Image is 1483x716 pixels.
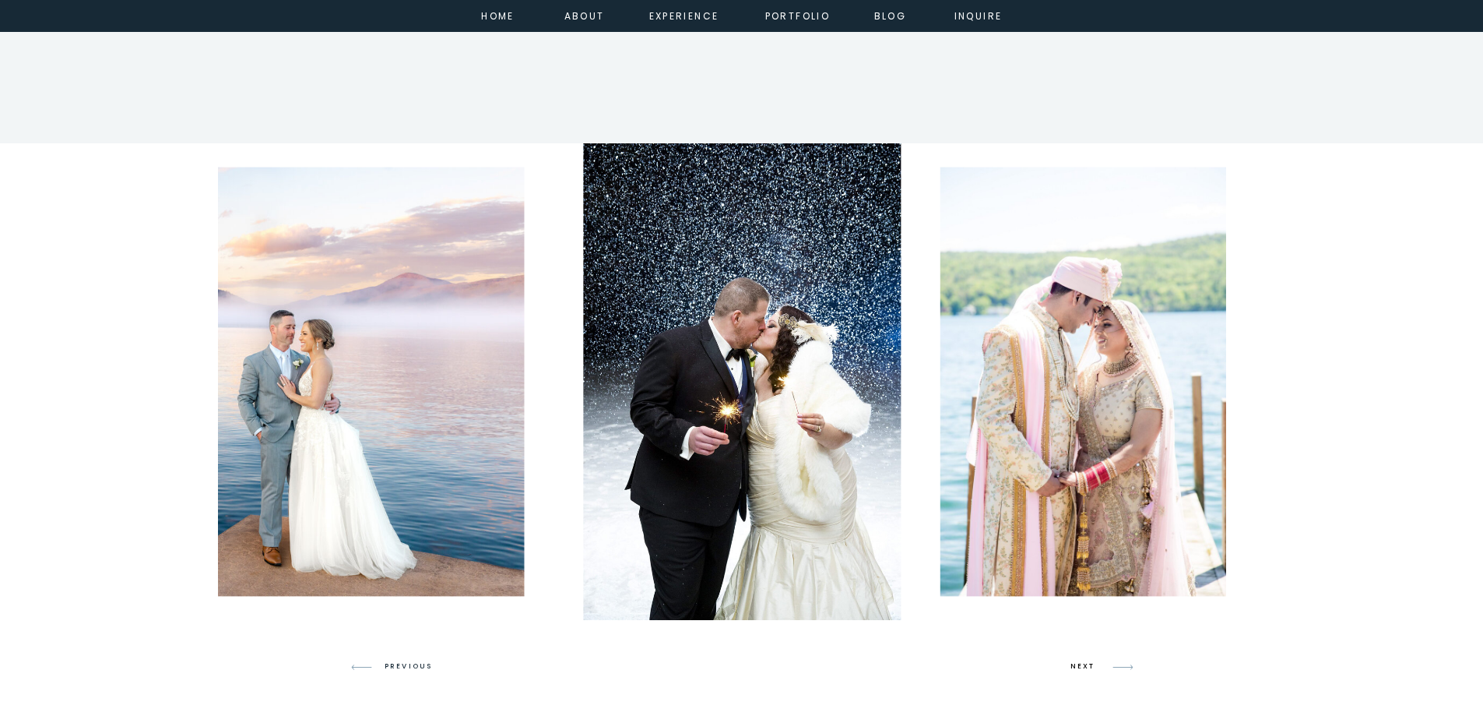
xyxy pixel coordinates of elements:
a: about [564,8,599,22]
a: experience [649,8,712,22]
a: inquire [951,8,1007,22]
h3: PREVIOUS [385,660,445,674]
a: portfolio [764,8,831,22]
h3: NEXT [1070,660,1100,674]
a: home [477,8,519,22]
a: Blog [863,8,919,22]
